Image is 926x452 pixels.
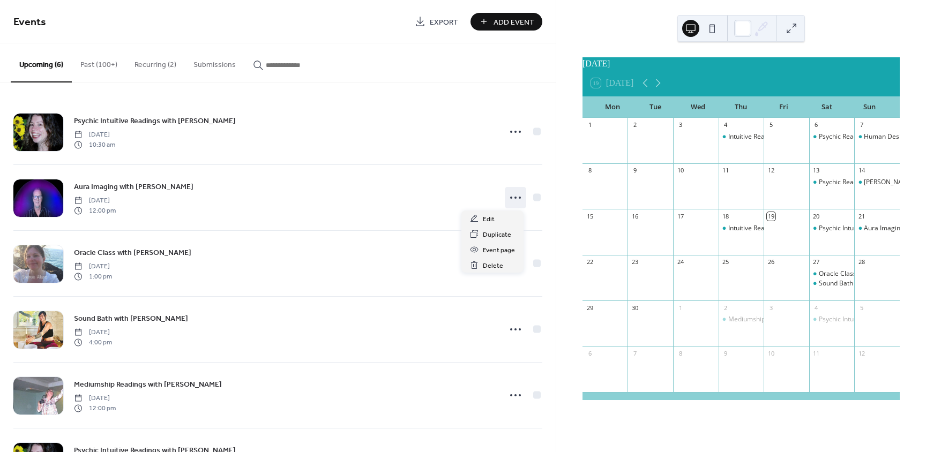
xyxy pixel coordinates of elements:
div: 18 [722,212,730,220]
span: Sound Bath with [PERSON_NAME] [74,313,188,325]
a: Export [407,13,466,31]
span: Export [430,17,458,28]
div: 13 [812,167,820,175]
div: 6 [586,349,594,357]
div: 8 [586,167,594,175]
div: Mon [591,96,634,118]
div: Aura Imaging with John Deits [854,224,900,233]
a: Aura Imaging with [PERSON_NAME] [74,180,193,193]
a: Mediumship Readings with [PERSON_NAME] [74,378,222,390]
span: Oracle Class with [PERSON_NAME] [74,247,191,259]
div: 1 [586,121,594,129]
div: 10 [676,167,684,175]
div: 28 [857,258,865,266]
span: Aura Imaging with [PERSON_NAME] [74,182,193,193]
div: Sound Bath with Kelsey [809,279,855,288]
div: 25 [722,258,730,266]
div: Psychic Intuitive Readings with Mary Bear [809,315,855,324]
div: 5 [767,121,775,129]
div: 7 [857,121,865,129]
div: Intuitive Readings with Dorothy Porcos [719,132,764,141]
div: Wed [677,96,720,118]
span: Events [13,12,46,33]
div: Fri [763,96,805,118]
a: Oracle Class with [PERSON_NAME] [74,246,191,259]
div: Mabon Class with Sheree Allard [854,178,900,187]
div: 1 [676,304,684,312]
div: Oracle Class with [PERSON_NAME] [819,269,922,278]
span: [DATE] [74,394,116,403]
div: 26 [767,258,775,266]
span: Add Event [494,17,534,28]
a: Psychic Intuitive Readings with [PERSON_NAME] [74,115,236,127]
div: 3 [767,304,775,312]
span: 10:30 am [74,140,115,149]
div: 11 [812,349,820,357]
div: 8 [676,349,684,357]
div: Sun [848,96,891,118]
div: [DATE] [583,57,900,70]
div: 21 [857,212,865,220]
div: 20 [812,212,820,220]
div: Mediumship Readings with [PERSON_NAME] [728,315,860,324]
div: 14 [857,167,865,175]
div: 5 [857,304,865,312]
div: 3 [676,121,684,129]
div: 30 [631,304,639,312]
span: Psychic Intuitive Readings with [PERSON_NAME] [74,116,236,127]
span: Duplicate [483,229,511,240]
div: 27 [812,258,820,266]
div: 12 [857,349,865,357]
div: 24 [676,258,684,266]
span: Mediumship Readings with [PERSON_NAME] [74,379,222,390]
div: Tue [634,96,677,118]
div: Psychic Intuitive Readings with Mary Bear [809,224,855,233]
div: Intuitive Readings with [PERSON_NAME] [728,224,847,233]
span: 12:00 pm [74,206,116,215]
div: 9 [631,167,639,175]
div: 19 [767,212,775,220]
div: 29 [586,304,594,312]
span: [DATE] [74,130,115,140]
div: 9 [722,349,730,357]
div: Thu [720,96,763,118]
button: Add Event [471,13,542,31]
a: Sound Bath with [PERSON_NAME] [74,312,188,325]
div: 15 [586,212,594,220]
div: 10 [767,349,775,357]
div: 23 [631,258,639,266]
div: Human Design Part 3 with Sheree Allard [854,132,900,141]
button: Upcoming (6) [11,43,72,82]
span: [DATE] [74,328,112,337]
div: Mediumship Readings with Dr. Christina Rawls [719,315,764,324]
span: [DATE] [74,262,112,272]
div: Psychic Readings with Sheree Allard [809,132,855,141]
span: 4:00 pm [74,337,112,347]
div: 2 [722,304,730,312]
span: Event page [483,245,515,256]
button: Recurring (2) [126,43,185,81]
span: Delete [483,260,503,272]
span: Edit [483,214,495,225]
button: Past (100+) [72,43,126,81]
div: Sat [805,96,848,118]
div: 11 [722,167,730,175]
div: 4 [722,121,730,129]
div: 12 [767,167,775,175]
div: Intuitive Readings with Dorothy Porcos [719,224,764,233]
div: 7 [631,349,639,357]
div: 2 [631,121,639,129]
div: 17 [676,212,684,220]
span: 1:00 pm [74,272,112,281]
button: Submissions [185,43,244,81]
div: 16 [631,212,639,220]
div: Psychic Readings with BrendaLynn Hammon [809,178,855,187]
div: Sound Bath with [PERSON_NAME] [819,279,919,288]
span: [DATE] [74,196,116,206]
div: 4 [812,304,820,312]
div: 22 [586,258,594,266]
div: Oracle Class with Sheree Allard [809,269,855,278]
span: 12:00 pm [74,403,116,413]
div: Intuitive Readings with [PERSON_NAME] [728,132,847,141]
